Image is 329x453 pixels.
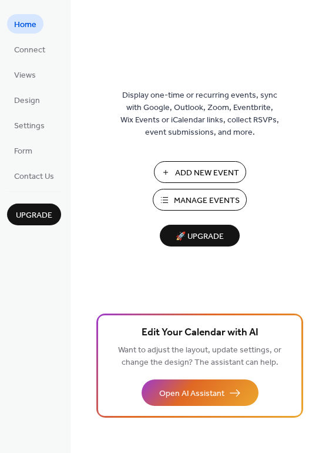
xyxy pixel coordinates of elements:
[153,189,247,211] button: Manage Events
[14,145,32,158] span: Form
[118,342,281,371] span: Want to adjust the layout, update settings, or change the design? The assistant can help.
[14,120,45,132] span: Settings
[160,225,240,247] button: 🚀 Upgrade
[14,19,36,31] span: Home
[174,195,240,207] span: Manage Events
[14,95,40,107] span: Design
[120,89,279,139] span: Display one-time or recurring events, sync with Google, Outlook, Zoom, Eventbrite, Wix Events or ...
[7,65,43,84] a: Views
[7,90,47,109] a: Design
[142,325,258,341] span: Edit Your Calendar with AI
[175,167,239,179] span: Add New Event
[16,209,52,222] span: Upgrade
[7,39,52,59] a: Connect
[14,171,54,183] span: Contact Us
[7,166,61,185] a: Contact Us
[154,161,246,183] button: Add New Event
[7,115,52,135] a: Settings
[159,388,224,400] span: Open AI Assistant
[167,229,233,245] span: 🚀 Upgrade
[7,141,39,160] a: Form
[7,14,43,34] a: Home
[142,379,258,406] button: Open AI Assistant
[14,69,36,82] span: Views
[7,204,61,225] button: Upgrade
[14,44,45,56] span: Connect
